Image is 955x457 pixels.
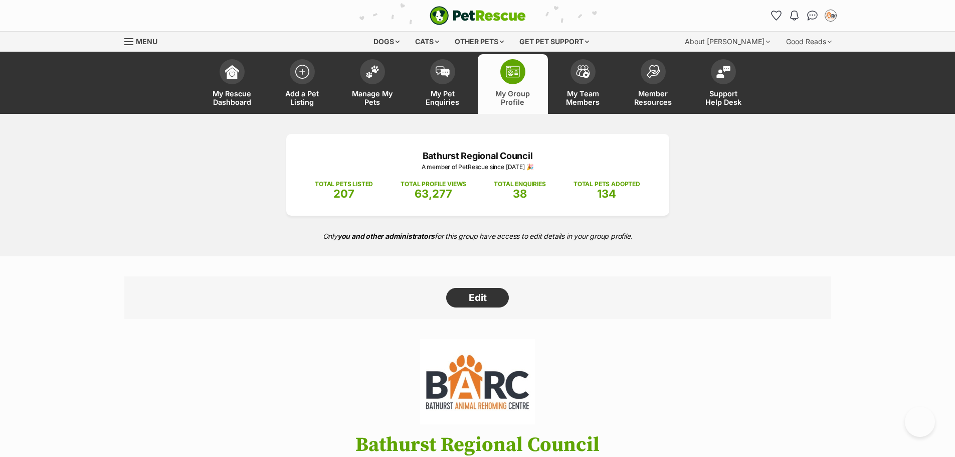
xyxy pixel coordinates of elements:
[420,339,534,424] img: Bathurst Regional Council
[597,187,616,200] span: 134
[109,434,846,456] h1: Bathurst Regional Council
[701,89,746,106] span: Support Help Desk
[646,65,660,78] img: member-resources-icon-8e73f808a243e03378d46382f2149f9095a855e16c252ad45f914b54edf8863c.svg
[448,32,511,52] div: Other pets
[631,89,676,106] span: Member Resources
[446,288,509,308] a: Edit
[225,65,239,79] img: dashboard-icon-eb2f2d2d3e046f16d808141f083e7271f6b2e854fb5c12c21221c1fb7104beca.svg
[365,65,379,78] img: manage-my-pets-icon-02211641906a0b7f246fdf0571729dbe1e7629f14944591b6c1af311fb30b64b.svg
[513,187,527,200] span: 38
[790,11,798,21] img: notifications-46538b983faf8c2785f20acdc204bb7945ddae34d4c08c2a6579f10ce5e182be.svg
[823,8,839,24] button: My account
[350,89,395,106] span: Manage My Pets
[401,180,466,189] p: TOTAL PROFILE VIEWS
[769,8,839,24] ul: Account quick links
[280,89,325,106] span: Add a Pet Listing
[333,187,354,200] span: 207
[807,11,818,21] img: chat-41dd97257d64d25036548639549fe6c8038ab92f7586957e7f3b1b290dea8141.svg
[618,54,688,114] a: Member Resources
[905,407,935,437] iframe: Help Scout Beacon - Open
[506,66,520,78] img: group-profile-icon-3fa3cf56718a62981997c0bc7e787c4b2cf8bcc04b72c1350f741eb67cf2f40e.svg
[124,32,164,50] a: Menu
[826,11,836,21] img: Heidi McMahon profile pic
[136,37,157,46] span: Menu
[415,187,452,200] span: 63,277
[295,65,309,79] img: add-pet-listing-icon-0afa8454b4691262ce3f59096e99ab1cd57d4a30225e0717b998d2c9b9846f56.svg
[430,6,526,25] img: logo-e224e6f780fb5917bec1dbf3a21bbac754714ae5b6737aabdf751b685950b380.svg
[576,65,590,78] img: team-members-icon-5396bd8760b3fe7c0b43da4ab00e1e3bb1a5d9ba89233759b79545d2d3fc5d0d.svg
[548,54,618,114] a: My Team Members
[574,180,640,189] p: TOTAL PETS ADOPTED
[420,89,465,106] span: My Pet Enquiries
[337,54,408,114] a: Manage My Pets
[267,54,337,114] a: Add a Pet Listing
[494,180,545,189] p: TOTAL ENQUIRIES
[560,89,606,106] span: My Team Members
[787,8,803,24] button: Notifications
[688,54,758,114] a: Support Help Desk
[490,89,535,106] span: My Group Profile
[769,8,785,24] a: Favourites
[430,6,526,25] a: PetRescue
[512,32,596,52] div: Get pet support
[779,32,839,52] div: Good Reads
[436,66,450,77] img: pet-enquiries-icon-7e3ad2cf08bfb03b45e93fb7055b45f3efa6380592205ae92323e6603595dc1f.svg
[678,32,777,52] div: About [PERSON_NAME]
[301,163,654,172] p: A member of PetRescue since [DATE] 🎉
[478,54,548,114] a: My Group Profile
[805,8,821,24] a: Conversations
[315,180,373,189] p: TOTAL PETS LISTED
[337,232,435,240] strong: you and other administrators
[366,32,407,52] div: Dogs
[197,54,267,114] a: My Rescue Dashboard
[716,66,730,78] img: help-desk-icon-fdf02630f3aa405de69fd3d07c3f3aa587a6932b1a1747fa1d2bba05be0121f9.svg
[301,149,654,163] p: Bathurst Regional Council
[408,54,478,114] a: My Pet Enquiries
[210,89,255,106] span: My Rescue Dashboard
[408,32,446,52] div: Cats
